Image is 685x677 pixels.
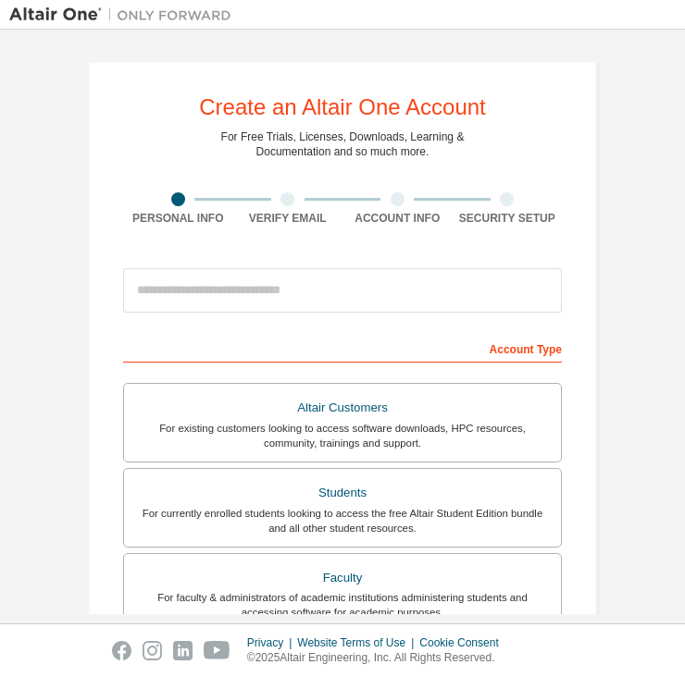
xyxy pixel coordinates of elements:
[112,641,131,660] img: facebook.svg
[221,129,465,159] div: For Free Trials, Licenses, Downloads, Learning & Documentation and so much more.
[135,395,550,421] div: Altair Customers
[135,506,550,535] div: For currently enrolled students looking to access the free Altair Student Edition bundle and all ...
[247,650,510,666] p: © 2025 Altair Engineering, Inc. All Rights Reserved.
[173,641,193,660] img: linkedin.svg
[135,480,550,506] div: Students
[135,421,550,450] div: For existing customers looking to access software downloads, HPC resources, community, trainings ...
[123,333,562,363] div: Account Type
[199,96,486,118] div: Create an Altair One Account
[233,211,343,226] div: Verify Email
[135,565,550,591] div: Faculty
[297,635,419,650] div: Website Terms of Use
[135,590,550,620] div: For faculty & administrators of academic institutions administering students and accessing softwa...
[342,211,453,226] div: Account Info
[419,635,509,650] div: Cookie Consent
[143,641,162,660] img: instagram.svg
[453,211,563,226] div: Security Setup
[123,211,233,226] div: Personal Info
[9,6,241,24] img: Altair One
[204,641,230,660] img: youtube.svg
[247,635,297,650] div: Privacy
